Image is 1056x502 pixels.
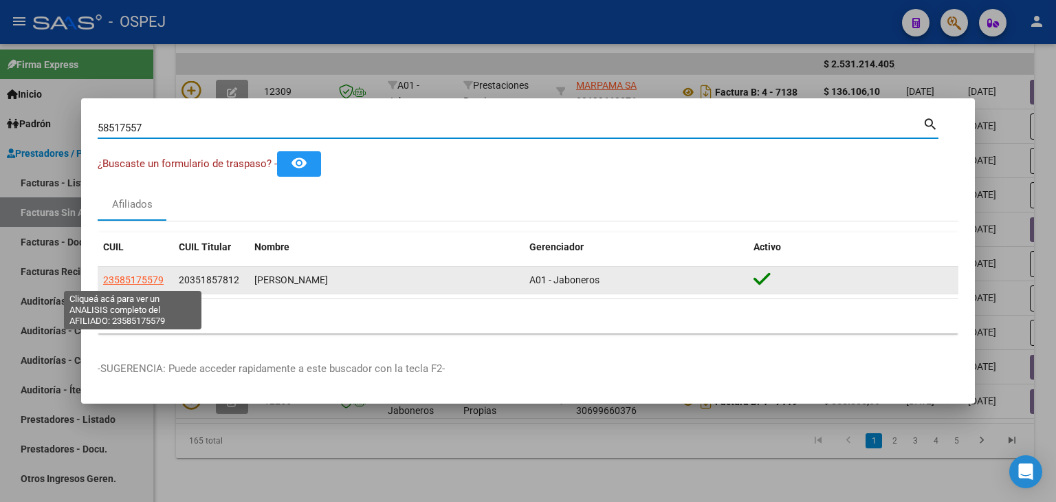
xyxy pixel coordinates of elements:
[529,241,584,252] span: Gerenciador
[112,197,153,212] div: Afiliados
[98,361,958,377] p: -SUGERENCIA: Puede acceder rapidamente a este buscador con la tecla F2-
[748,232,958,262] datatable-header-cell: Activo
[98,157,277,170] span: ¿Buscaste un formulario de traspaso? -
[524,232,748,262] datatable-header-cell: Gerenciador
[98,232,173,262] datatable-header-cell: CUIL
[1009,455,1042,488] div: Open Intercom Messenger
[529,274,599,285] span: A01 - Jaboneros
[254,241,289,252] span: Nombre
[103,241,124,252] span: CUIL
[98,299,958,334] div: 1 total
[254,272,518,288] div: [PERSON_NAME]
[179,241,231,252] span: CUIL Titular
[173,232,249,262] datatable-header-cell: CUIL Titular
[923,115,938,131] mat-icon: search
[249,232,524,262] datatable-header-cell: Nombre
[103,274,164,285] span: 23585175579
[179,274,239,285] span: 20351857812
[291,155,307,171] mat-icon: remove_red_eye
[753,241,781,252] span: Activo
